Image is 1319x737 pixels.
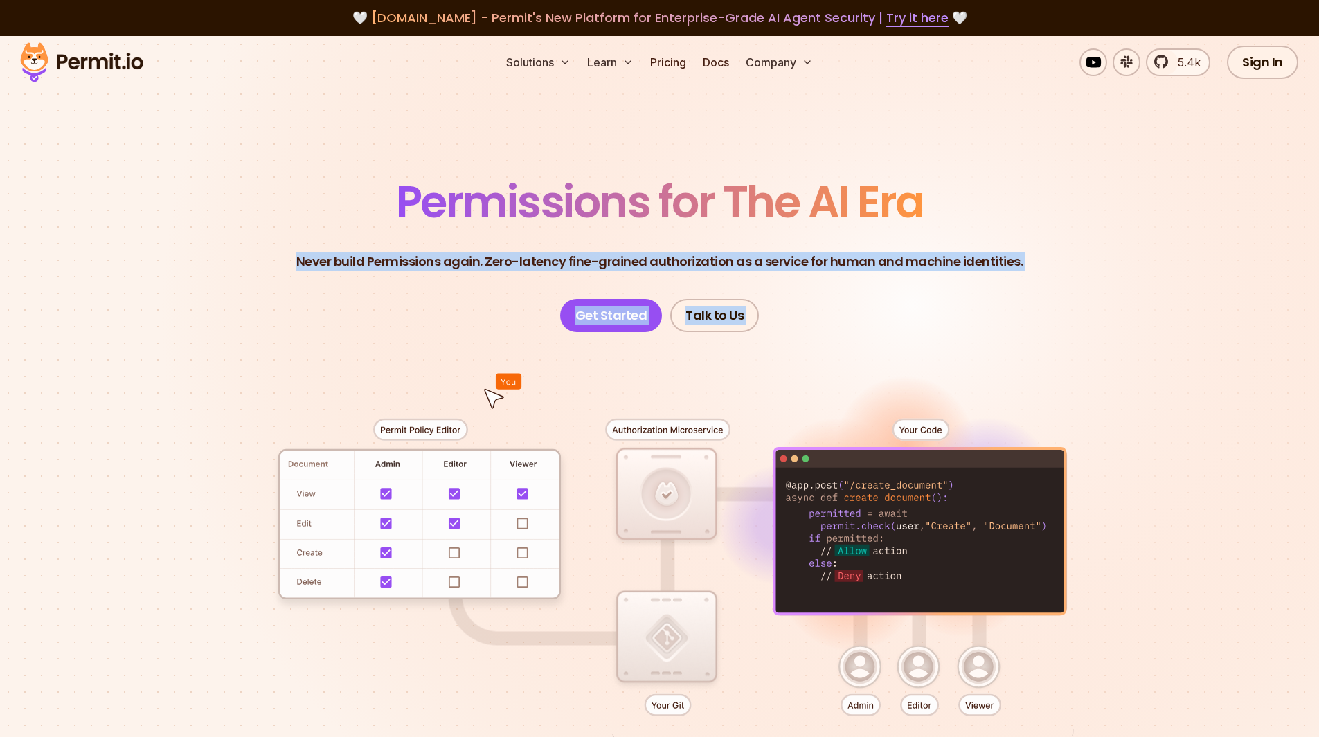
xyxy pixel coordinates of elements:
[1227,46,1298,79] a: Sign In
[371,9,949,26] span: [DOMAIN_NAME] - Permit's New Platform for Enterprise-Grade AI Agent Security |
[697,48,735,76] a: Docs
[1146,48,1210,76] a: 5.4k
[670,299,759,332] a: Talk to Us
[33,8,1286,28] div: 🤍 🤍
[1169,54,1201,71] span: 5.4k
[740,48,818,76] button: Company
[396,171,924,233] span: Permissions for The AI Era
[14,39,150,86] img: Permit logo
[645,48,692,76] a: Pricing
[501,48,576,76] button: Solutions
[296,252,1023,271] p: Never build Permissions again. Zero-latency fine-grained authorization as a service for human and...
[582,48,639,76] button: Learn
[886,9,949,27] a: Try it here
[560,299,663,332] a: Get Started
